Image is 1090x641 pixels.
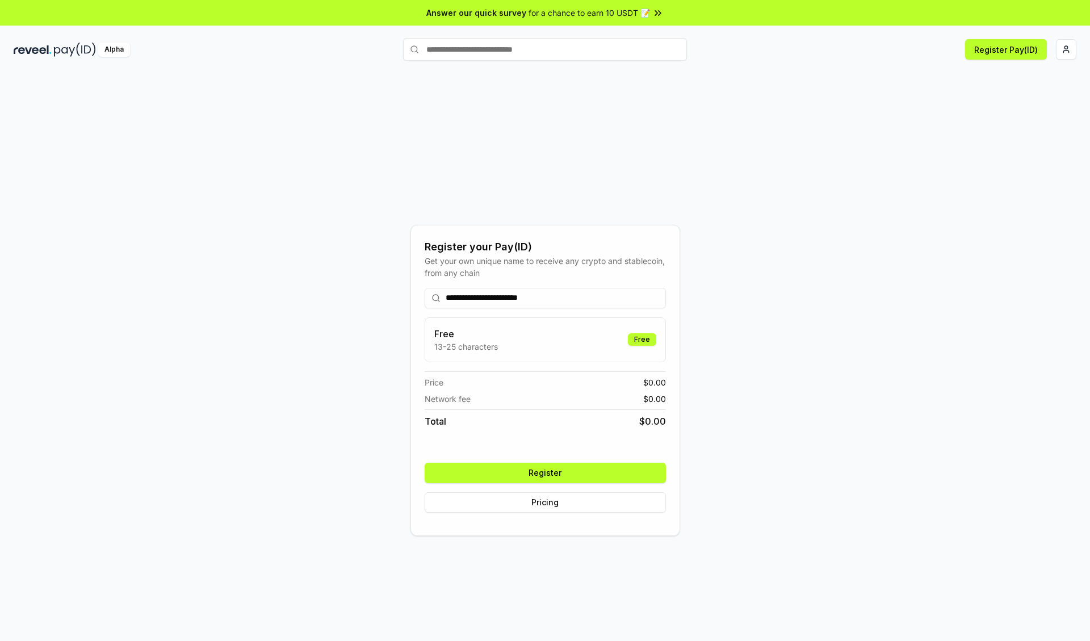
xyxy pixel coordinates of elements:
[434,341,498,353] p: 13-25 characters
[425,376,443,388] span: Price
[529,7,650,19] span: for a chance to earn 10 USDT 📝
[54,43,96,57] img: pay_id
[425,492,666,513] button: Pricing
[14,43,52,57] img: reveel_dark
[425,239,666,255] div: Register your Pay(ID)
[434,327,498,341] h3: Free
[643,376,666,388] span: $ 0.00
[965,39,1047,60] button: Register Pay(ID)
[426,7,526,19] span: Answer our quick survey
[628,333,656,346] div: Free
[425,255,666,279] div: Get your own unique name to receive any crypto and stablecoin, from any chain
[425,414,446,428] span: Total
[643,393,666,405] span: $ 0.00
[425,463,666,483] button: Register
[425,393,471,405] span: Network fee
[98,43,130,57] div: Alpha
[639,414,666,428] span: $ 0.00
